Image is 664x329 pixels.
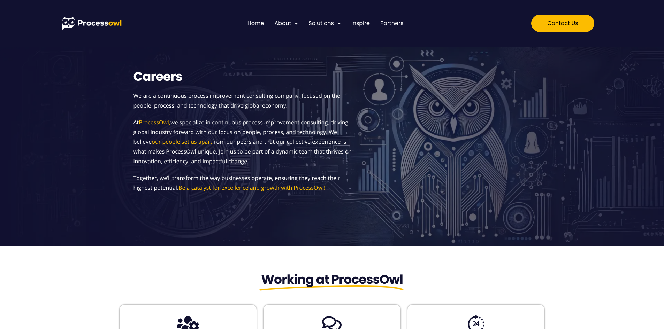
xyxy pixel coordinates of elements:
a: About [274,19,298,28]
p: At we specialize in continuous process improvement consulting, driving global industry forward wi... [133,117,359,166]
a: Contact us [531,15,594,32]
a: Home [247,19,264,28]
b: Be a catalyst for excellence and growth with ProcessOwl! [178,184,325,191]
b: ProcessOwl, [139,118,170,126]
span: Working at ProcessOwl [261,272,403,287]
p: Together, we’ll transform the way businesses operate, ensuring they reach their highest potential. [133,173,359,193]
h1: Careers​ [133,69,359,84]
span: Contact us [547,21,578,26]
b: our people set us apart [152,138,212,146]
a: Partners [380,19,403,28]
a: Inspire [351,19,370,28]
nav: Menu [247,19,404,28]
a: Solutions [308,19,341,28]
p: We are a continuous process improvement consulting company, focused on the people, process, and t... [133,91,359,110]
